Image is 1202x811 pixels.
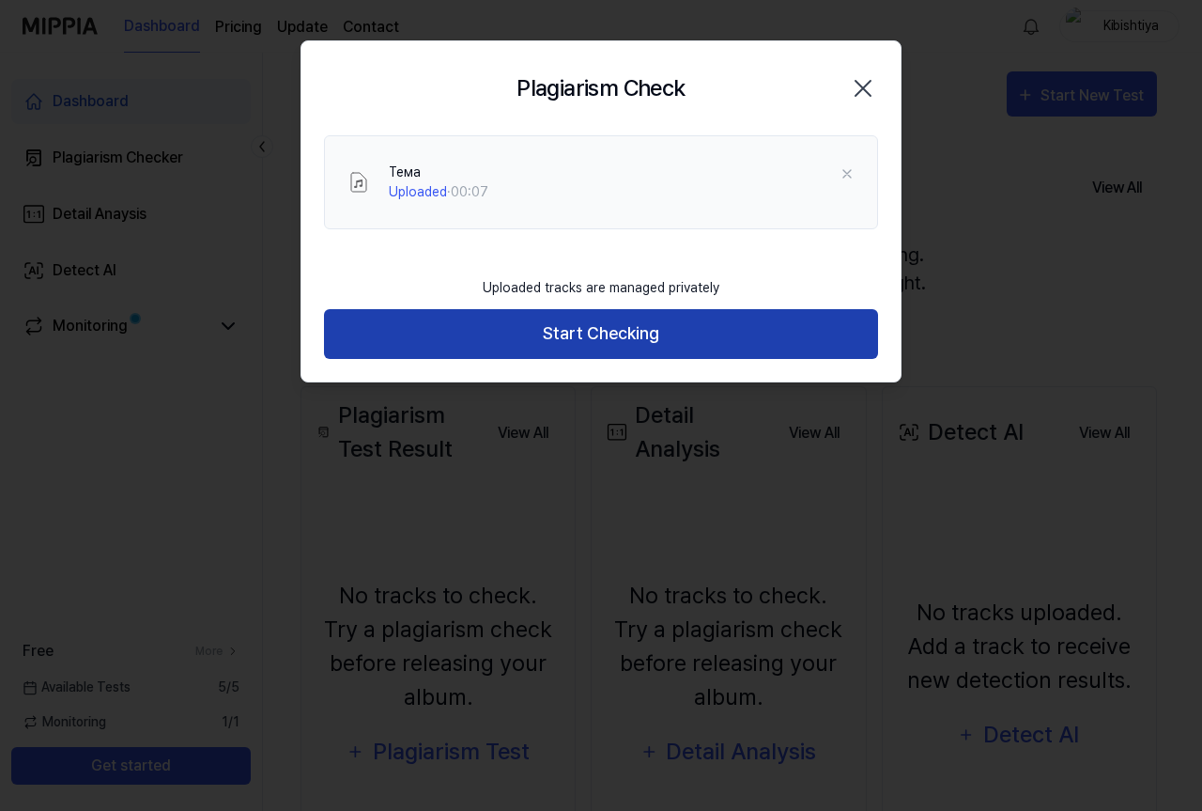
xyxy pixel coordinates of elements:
[516,71,685,105] h2: Plagiarism Check
[389,184,447,199] span: Uploaded
[389,182,488,202] div: · 00:07
[347,171,370,194] img: File Select
[324,309,878,359] button: Start Checking
[471,267,731,309] div: Uploaded tracks are managed privately
[389,163,488,182] div: Тема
